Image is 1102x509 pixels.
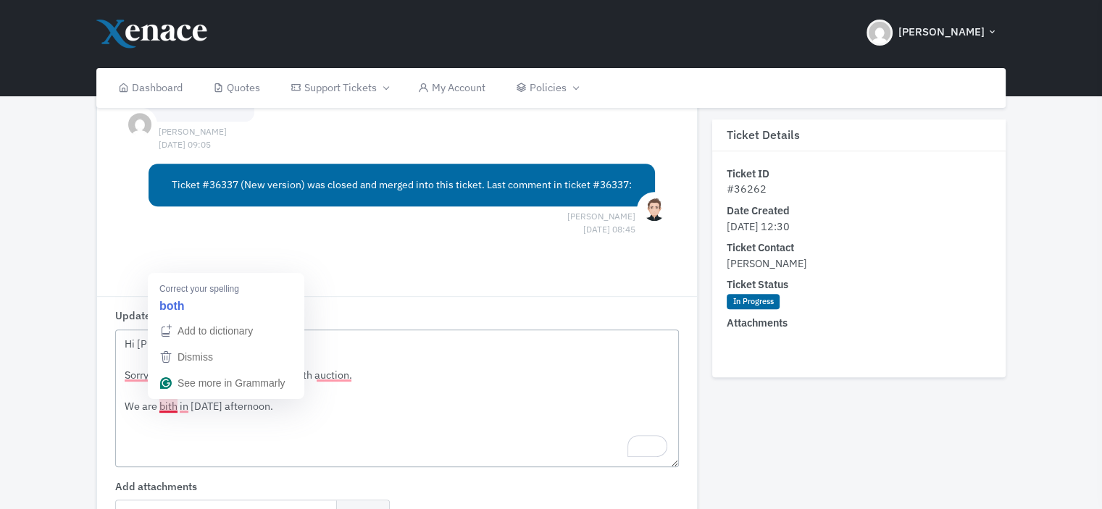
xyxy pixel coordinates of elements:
[898,24,984,41] span: [PERSON_NAME]
[403,68,501,108] a: My Account
[115,479,197,495] label: Add attachments
[727,203,991,219] dt: Date Created
[727,294,780,310] span: In Progress
[858,7,1006,58] button: [PERSON_NAME]
[501,68,593,108] a: Policies
[727,277,991,293] dt: Ticket Status
[115,308,199,324] label: Update this ticket
[727,166,991,182] dt: Ticket ID
[727,240,991,256] dt: Ticket Contact
[567,210,635,223] span: [PERSON_NAME] [DATE] 08:45
[275,68,403,108] a: Support Tickets
[104,68,199,108] a: Dashboard
[159,125,227,138] span: [PERSON_NAME] [DATE] 09:05
[867,20,893,46] img: Header Avatar
[198,68,275,108] a: Quotes
[727,256,807,270] span: [PERSON_NAME]
[712,119,1006,151] h3: Ticket Details
[115,329,680,467] textarea: To enrich screen reader interactions, please activate Accessibility in Grammarly extension settings
[727,182,767,196] span: #36262
[727,316,991,332] dt: Attachments
[172,178,632,191] span: Ticket #36337 (New version) was closed and merged into this ticket. Last comment in ticket #36337:
[727,219,790,233] span: [DATE] 12:30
